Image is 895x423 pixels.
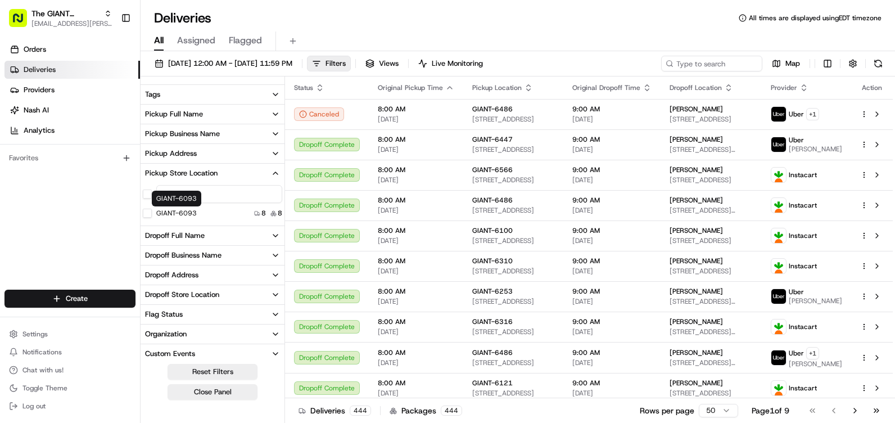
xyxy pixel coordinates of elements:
[572,83,640,92] span: Original Dropoff Time
[572,196,652,205] span: 9:00 AM
[572,389,652,398] span: [DATE]
[572,236,652,245] span: [DATE]
[24,44,46,55] span: Orders
[191,111,205,124] button: Start new chat
[156,209,197,218] label: GIANT-6093
[156,185,282,203] input: Pickup Store Location
[670,175,753,184] span: [STREET_ADDRESS]
[278,209,282,218] span: 8
[670,83,722,92] span: Dropoff Location
[670,226,723,235] span: [PERSON_NAME]
[771,381,786,395] img: profile_instacart_ahold_partner.png
[572,165,652,174] span: 9:00 AM
[106,163,180,174] span: API Documentation
[24,85,55,95] span: Providers
[572,358,652,367] span: [DATE]
[378,236,454,245] span: [DATE]
[390,405,462,416] div: Packages
[31,8,100,19] button: The GIANT Company
[24,105,49,115] span: Nash AI
[771,198,786,213] img: profile_instacart_ahold_partner.png
[789,322,817,331] span: Instacart
[771,319,786,334] img: profile_instacart_ahold_partner.png
[326,58,346,69] span: Filters
[572,115,652,124] span: [DATE]
[378,145,454,154] span: [DATE]
[145,89,160,100] div: Tags
[378,115,454,124] span: [DATE]
[145,129,220,139] div: Pickup Business Name
[572,145,652,154] span: [DATE]
[378,83,443,92] span: Original Pickup Time
[145,309,183,319] div: Flag Status
[294,83,313,92] span: Status
[154,9,211,27] h1: Deliveries
[350,406,371,416] div: 444
[572,287,652,296] span: 9:00 AM
[472,287,513,296] span: GIANT-6253
[670,196,723,205] span: [PERSON_NAME]
[472,105,513,114] span: GIANT-6486
[472,135,513,144] span: GIANT-6447
[11,107,31,128] img: 1736555255976-a54dd68f-1ca7-489b-9aae-adbdc363a1c4
[307,56,351,71] button: Filters
[4,380,135,396] button: Toggle Theme
[806,108,819,120] button: +1
[378,297,454,306] span: [DATE]
[572,105,652,114] span: 9:00 AM
[670,206,753,215] span: [STREET_ADDRESS][PERSON_NAME]
[145,109,203,119] div: Pickup Full Name
[7,159,91,179] a: 📗Knowledge Base
[378,358,454,367] span: [DATE]
[572,297,652,306] span: [DATE]
[472,165,513,174] span: GIANT-6566
[141,144,284,163] button: Pickup Address
[154,34,164,47] span: All
[472,175,554,184] span: [STREET_ADDRESS]
[145,349,195,359] div: Custom Events
[789,170,817,179] span: Instacart
[670,256,723,265] span: [PERSON_NAME]
[771,350,786,365] img: profile_uber_ahold_partner.png
[24,125,55,136] span: Analytics
[472,327,554,336] span: [STREET_ADDRESS]
[432,58,483,69] span: Live Monitoring
[145,250,222,260] div: Dropoff Business Name
[472,297,554,306] span: [STREET_ADDRESS]
[177,34,215,47] span: Assigned
[670,389,753,398] span: [STREET_ADDRESS]
[11,164,20,173] div: 📗
[472,226,513,235] span: GIANT-6100
[378,165,454,174] span: 8:00 AM
[379,58,399,69] span: Views
[789,145,842,154] span: [PERSON_NAME]
[294,107,344,121] button: Canceled
[378,175,454,184] span: [DATE]
[145,148,197,159] div: Pickup Address
[378,267,454,276] span: [DATE]
[145,168,218,178] div: Pickup Store Location
[22,163,86,174] span: Knowledge Base
[141,85,284,104] button: Tags
[789,110,804,119] span: Uber
[4,4,116,31] button: The GIANT Company[EMAIL_ADDRESS][PERSON_NAME][DOMAIN_NAME]
[168,364,257,380] button: Reset Filters
[572,348,652,357] span: 9:00 AM
[4,101,140,119] a: Nash AI
[378,135,454,144] span: 8:00 AM
[141,265,284,285] button: Dropoff Address
[752,405,789,416] div: Page 1 of 9
[95,164,104,173] div: 💻
[168,58,292,69] span: [DATE] 12:00 AM - [DATE] 11:59 PM
[4,398,135,414] button: Log out
[141,285,284,304] button: Dropoff Store Location
[141,164,284,183] button: Pickup Store Location
[572,379,652,388] span: 9:00 AM
[31,19,112,28] span: [EMAIL_ADDRESS][PERSON_NAME][DOMAIN_NAME]
[38,107,184,119] div: Start new chat
[22,348,62,357] span: Notifications
[670,358,753,367] span: [STREET_ADDRESS][PERSON_NAME]
[472,206,554,215] span: [STREET_ADDRESS]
